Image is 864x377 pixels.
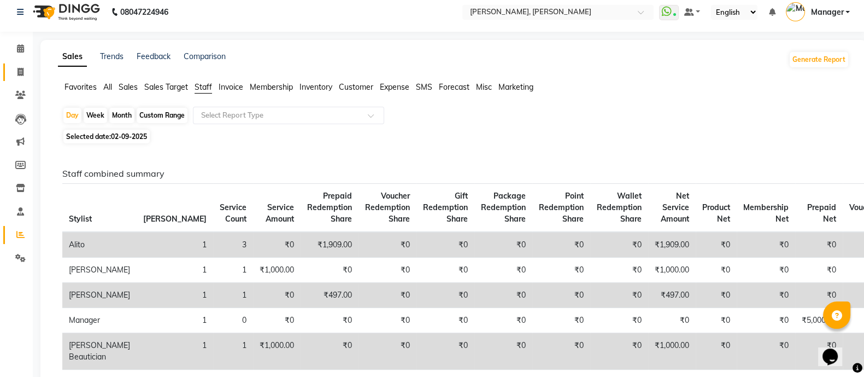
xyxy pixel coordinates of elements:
[63,108,81,123] div: Day
[219,82,243,92] span: Invoice
[786,2,805,21] img: Manager
[790,52,848,67] button: Generate Report
[137,108,187,123] div: Custom Range
[220,202,246,224] span: Service Count
[213,232,253,258] td: 3
[358,258,416,283] td: ₹0
[213,308,253,333] td: 0
[590,232,648,258] td: ₹0
[380,82,409,92] span: Expense
[737,283,795,308] td: ₹0
[301,283,358,308] td: ₹497.00
[702,202,730,224] span: Product Net
[597,191,642,224] span: Wallet Redemption Share
[532,308,590,333] td: ₹0
[63,130,150,143] span: Selected date:
[62,333,137,370] td: [PERSON_NAME] Beautician
[498,82,533,92] span: Marketing
[250,82,293,92] span: Membership
[339,82,373,92] span: Customer
[103,82,112,92] span: All
[648,258,696,283] td: ₹1,000.00
[661,191,689,224] span: Net Service Amount
[416,232,474,258] td: ₹0
[253,232,301,258] td: ₹0
[144,82,188,92] span: Sales Target
[213,333,253,370] td: 1
[84,108,107,123] div: Week
[416,258,474,283] td: ₹0
[62,258,137,283] td: [PERSON_NAME]
[64,82,97,92] span: Favorites
[795,283,843,308] td: ₹0
[111,132,147,141] span: 02-09-2025
[301,258,358,283] td: ₹0
[696,232,737,258] td: ₹0
[62,232,137,258] td: Alito
[532,232,590,258] td: ₹0
[62,169,841,179] h6: Staff combined summary
[474,333,532,370] td: ₹0
[590,258,648,283] td: ₹0
[301,232,358,258] td: ₹1,909.00
[648,308,696,333] td: ₹0
[358,283,416,308] td: ₹0
[737,308,795,333] td: ₹0
[58,47,87,67] a: Sales
[810,7,843,18] span: Manager
[474,232,532,258] td: ₹0
[532,258,590,283] td: ₹0
[474,283,532,308] td: ₹0
[195,82,212,92] span: Staff
[481,191,526,224] span: Package Redemption Share
[795,308,843,333] td: ₹5,000.00
[137,308,213,333] td: 1
[648,333,696,370] td: ₹1,000.00
[62,283,137,308] td: [PERSON_NAME]
[358,308,416,333] td: ₹0
[423,191,468,224] span: Gift Redemption Share
[301,333,358,370] td: ₹0
[137,258,213,283] td: 1
[365,191,410,224] span: Voucher Redemption Share
[301,308,358,333] td: ₹0
[532,283,590,308] td: ₹0
[648,232,696,258] td: ₹1,909.00
[818,333,853,366] iframe: chat widget
[648,283,696,308] td: ₹497.00
[137,283,213,308] td: 1
[439,82,469,92] span: Forecast
[532,333,590,370] td: ₹0
[696,283,737,308] td: ₹0
[474,308,532,333] td: ₹0
[416,333,474,370] td: ₹0
[299,82,332,92] span: Inventory
[795,333,843,370] td: ₹0
[590,283,648,308] td: ₹0
[266,202,294,224] span: Service Amount
[109,108,134,123] div: Month
[795,258,843,283] td: ₹0
[253,258,301,283] td: ₹1,000.00
[69,214,92,224] span: Stylist
[137,232,213,258] td: 1
[137,51,171,61] a: Feedback
[737,333,795,370] td: ₹0
[696,333,737,370] td: ₹0
[476,82,492,92] span: Misc
[737,232,795,258] td: ₹0
[590,333,648,370] td: ₹0
[100,51,124,61] a: Trends
[416,283,474,308] td: ₹0
[358,333,416,370] td: ₹0
[137,333,213,370] td: 1
[737,258,795,283] td: ₹0
[358,232,416,258] td: ₹0
[307,191,352,224] span: Prepaid Redemption Share
[253,308,301,333] td: ₹0
[795,232,843,258] td: ₹0
[213,258,253,283] td: 1
[696,258,737,283] td: ₹0
[539,191,584,224] span: Point Redemption Share
[253,333,301,370] td: ₹1,000.00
